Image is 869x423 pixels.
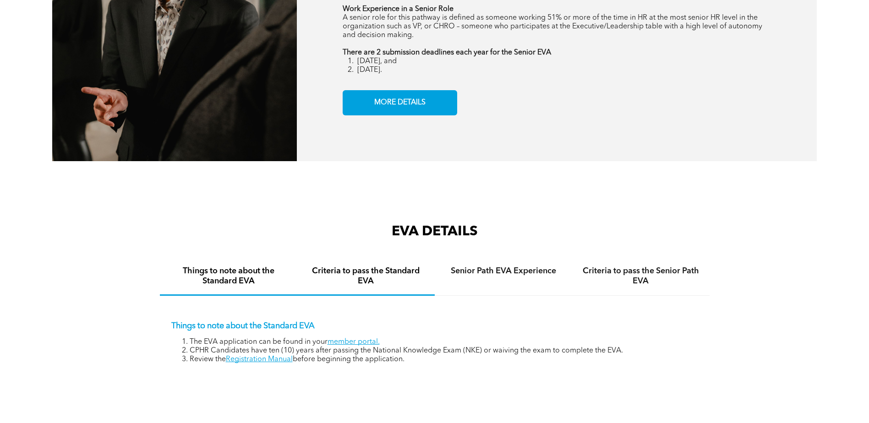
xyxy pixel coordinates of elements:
[171,321,698,331] p: Things to note about the Standard EVA
[190,338,698,347] li: The EVA application can be found in your
[343,5,454,13] strong: Work Experience in a Senior Role
[343,14,762,39] span: A senior role for this pathway is defined as someone working 51% or more of the time in HR at the...
[357,58,397,65] span: [DATE], and
[343,90,457,115] a: MORE DETAILS
[443,266,564,276] h4: Senior Path EVA Experience
[343,49,551,56] strong: There are 2 submission deadlines each year for the Senior EVA
[168,266,289,286] h4: Things to note about the Standard EVA
[306,266,426,286] h4: Criteria to pass the Standard EVA
[580,266,701,286] h4: Criteria to pass the Senior Path EVA
[190,347,698,355] li: CPHR Candidates have ten (10) years after passing the National Knowledge Exam (NKE) or waiving th...
[190,355,698,364] li: Review the before beginning the application.
[392,225,478,239] span: EVA DETAILS
[226,356,293,363] a: Registration Manual
[371,94,429,112] span: MORE DETAILS
[328,338,380,346] a: member portal.
[357,66,382,74] span: [DATE].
